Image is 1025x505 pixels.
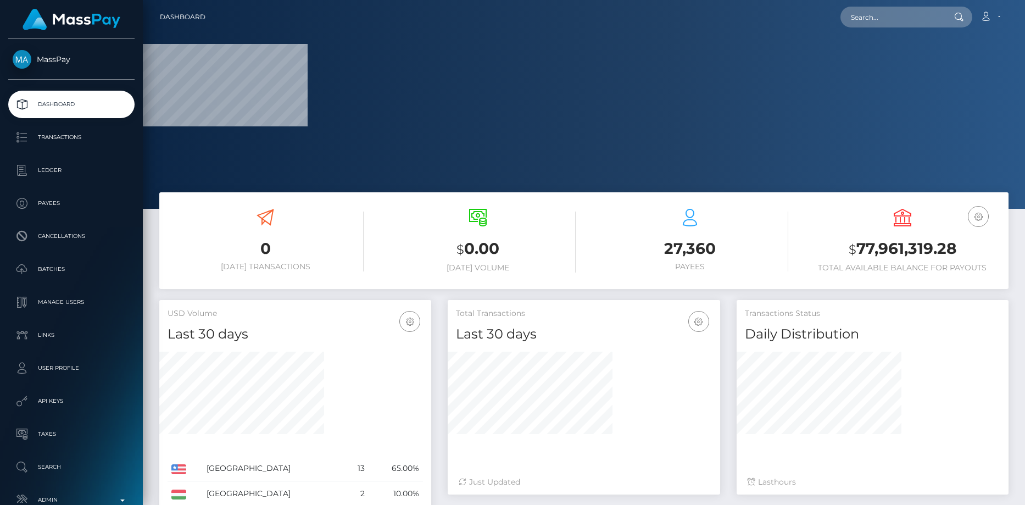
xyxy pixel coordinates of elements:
img: MassPay [13,50,31,69]
p: Cancellations [13,228,130,245]
span: MassPay [8,54,135,64]
img: HU.png [171,490,186,500]
p: User Profile [13,360,130,376]
h3: 27,360 [592,238,788,259]
p: API Keys [13,393,130,409]
a: Ledger [8,157,135,184]
a: Payees [8,190,135,217]
p: Taxes [13,426,130,442]
td: 65.00% [369,456,424,481]
p: Payees [13,195,130,212]
p: Search [13,459,130,475]
h3: 0 [168,238,364,259]
h4: Last 30 days [456,325,711,344]
a: Dashboard [160,5,205,29]
h5: USD Volume [168,308,423,319]
td: [GEOGRAPHIC_DATA] [203,456,346,481]
h4: Daily Distribution [745,325,1000,344]
td: 13 [346,456,369,481]
img: US.png [171,464,186,474]
img: MassPay Logo [23,9,120,30]
a: Batches [8,256,135,283]
a: Links [8,321,135,349]
h6: [DATE] Transactions [168,262,364,271]
h6: Total Available Balance for Payouts [805,263,1001,273]
p: Batches [13,261,130,278]
h3: 77,961,319.28 [805,238,1001,260]
p: Manage Users [13,294,130,310]
small: $ [849,242,856,257]
a: Dashboard [8,91,135,118]
p: Links [13,327,130,343]
div: Just Updated [459,476,709,488]
div: Last hours [748,476,998,488]
a: Taxes [8,420,135,448]
h5: Total Transactions [456,308,711,319]
small: $ [456,242,464,257]
p: Ledger [13,162,130,179]
h6: [DATE] Volume [380,263,576,273]
a: User Profile [8,354,135,382]
h5: Transactions Status [745,308,1000,319]
input: Search... [840,7,944,27]
a: API Keys [8,387,135,415]
a: Cancellations [8,223,135,250]
a: Transactions [8,124,135,151]
p: Transactions [13,129,130,146]
a: Manage Users [8,288,135,316]
h6: Payees [592,262,788,271]
h3: 0.00 [380,238,576,260]
h4: Last 30 days [168,325,423,344]
a: Search [8,453,135,481]
p: Dashboard [13,96,130,113]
